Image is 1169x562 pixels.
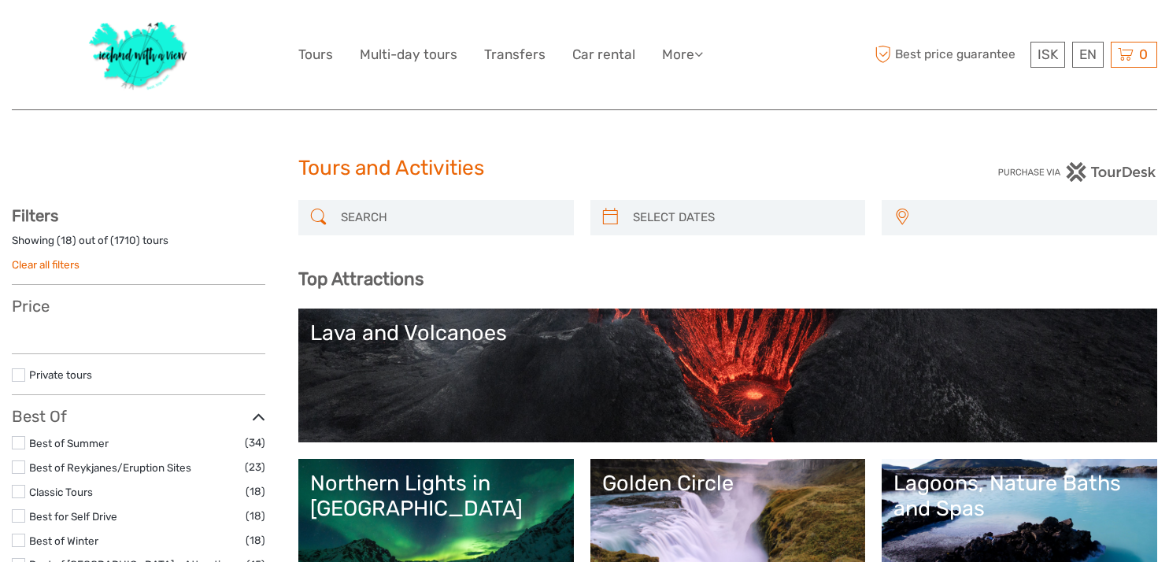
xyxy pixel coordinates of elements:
a: Lava and Volcanoes [310,320,1145,431]
input: SEARCH [335,204,566,231]
a: Best of Winter [29,534,98,547]
a: Tours [298,43,333,66]
input: SELECT DATES [627,204,858,231]
div: EN [1072,42,1104,68]
label: 1710 [114,233,136,248]
a: Best of Reykjanes/Eruption Sites [29,461,191,474]
a: Private tours [29,368,92,381]
h3: Price [12,297,265,316]
div: Lagoons, Nature Baths and Spas [893,471,1145,522]
a: Best of Summer [29,437,109,449]
a: Clear all filters [12,258,80,271]
label: 18 [61,233,72,248]
img: 1077-ca632067-b948-436b-9c7a-efe9894e108b_logo_big.jpg [81,12,196,98]
h1: Tours and Activities [298,156,871,181]
span: (18) [246,531,265,549]
span: 0 [1137,46,1150,62]
span: (18) [246,507,265,525]
span: (18) [246,483,265,501]
span: Best price guarantee [871,42,1027,68]
a: Best for Self Drive [29,510,117,523]
span: (23) [245,458,265,476]
div: Showing ( ) out of ( ) tours [12,233,265,257]
a: Transfers [484,43,546,66]
div: Northern Lights in [GEOGRAPHIC_DATA] [310,471,562,522]
a: Classic Tours [29,486,93,498]
a: Multi-day tours [360,43,457,66]
img: PurchaseViaTourDesk.png [997,162,1157,182]
span: ISK [1038,46,1058,62]
div: Golden Circle [602,471,854,496]
a: Car rental [572,43,635,66]
div: Lava and Volcanoes [310,320,1145,346]
a: More [662,43,703,66]
span: (34) [245,434,265,452]
h3: Best Of [12,407,265,426]
b: Top Attractions [298,268,424,290]
strong: Filters [12,206,58,225]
